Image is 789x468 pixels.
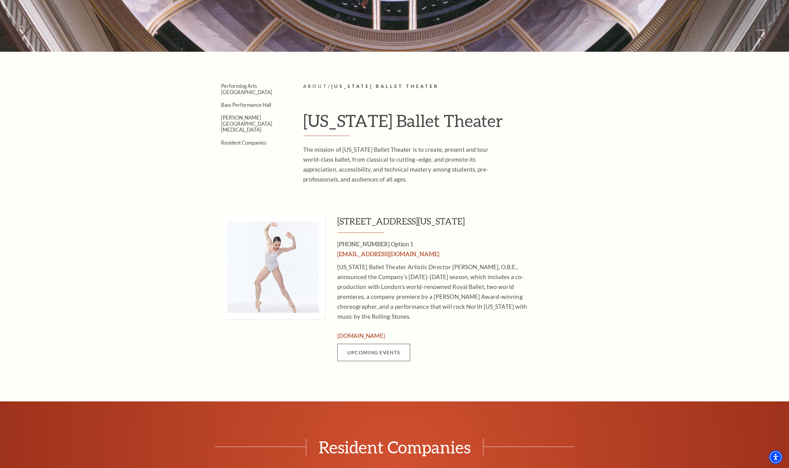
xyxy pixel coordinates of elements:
a: Upcoming Events [337,344,410,361]
h3: [PHONE_NUMBER] Option 1 [337,239,539,259]
h3: [STREET_ADDRESS][US_STATE] [337,215,587,233]
a: Bass Performance Hall [221,102,271,108]
a: [EMAIL_ADDRESS][DOMAIN_NAME] [337,250,439,257]
p: / [303,83,587,90]
div: Accessibility Menu [769,450,782,464]
span: About [303,84,328,89]
span: Upcoming Events [347,349,400,355]
a: www.texasballettheater.org - open in a new tab [337,332,385,339]
a: [PERSON_NAME][GEOGRAPHIC_DATA][MEDICAL_DATA] [221,115,272,133]
p: The mission of [US_STATE] Ballet Theater is to create, present and tour world-class ballet, from ... [303,145,505,184]
span: [US_STATE] Ballet Theater [331,84,439,89]
img: 1540 Mall Circle, Fort Worth, Texas 76116 [221,215,325,319]
p: [US_STATE] Ballet Theater Artistic Director [PERSON_NAME], O.B.E., announced the Company’s [DATE]... [337,262,539,321]
a: Performing Arts [GEOGRAPHIC_DATA] [221,83,272,95]
a: Resident Companies [221,140,266,146]
span: Resident Companies [306,439,483,455]
h1: [US_STATE] Ballet Theater [303,111,587,136]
